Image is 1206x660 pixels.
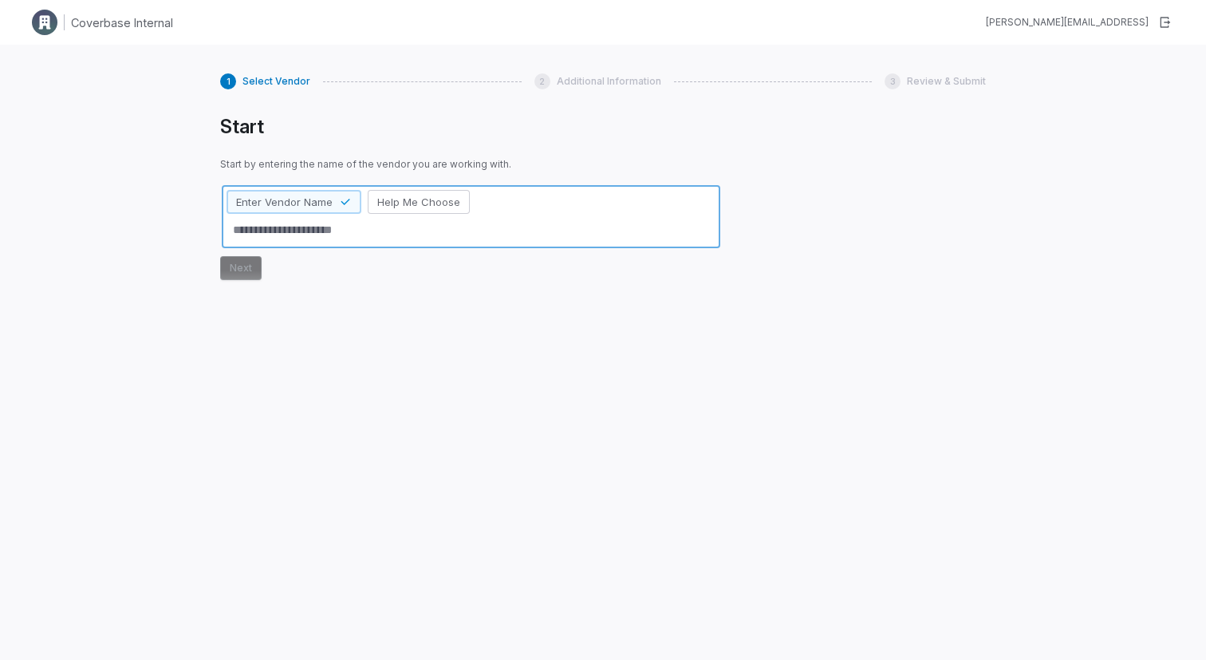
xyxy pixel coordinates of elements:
[986,16,1149,29] div: [PERSON_NAME][EMAIL_ADDRESS]
[220,158,722,171] span: Start by entering the name of the vendor you are working with.
[71,14,173,31] h1: Coverbase Internal
[534,73,550,89] div: 2
[368,190,470,214] button: Help Me Choose
[227,190,361,214] button: Enter Vendor Name
[236,195,333,209] span: Enter Vendor Name
[557,75,661,88] span: Additional Information
[885,73,901,89] div: 3
[907,75,986,88] span: Review & Submit
[377,195,460,209] span: Help Me Choose
[220,115,722,139] h1: Start
[242,75,310,88] span: Select Vendor
[32,10,57,35] img: Clerk Logo
[220,73,236,89] div: 1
